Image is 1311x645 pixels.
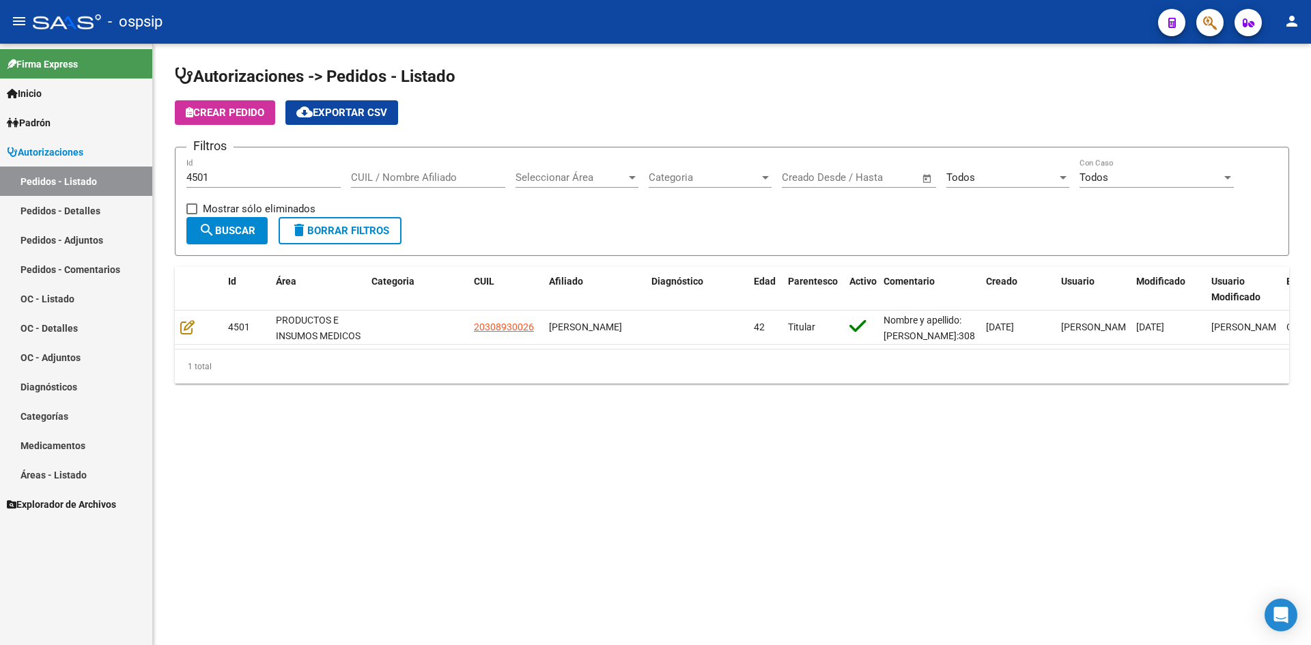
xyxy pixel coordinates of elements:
datatable-header-cell: Edad [748,267,783,312]
input: Fecha inicio [782,171,837,184]
span: 4501 [228,321,250,332]
datatable-header-cell: Id [223,267,270,312]
div: Open Intercom Messenger [1265,599,1297,631]
span: [PERSON_NAME] [549,321,622,332]
span: [PERSON_NAME] [1061,321,1134,332]
span: Id [228,276,236,287]
span: Explorador de Archivos [7,497,116,512]
span: CUIL [474,276,494,287]
datatable-header-cell: Área [270,267,366,312]
span: 42 [754,321,765,332]
span: Buscar [199,225,255,237]
span: Diagnóstico [651,276,703,287]
button: Buscar [186,217,268,244]
datatable-header-cell: Comentario [878,267,981,312]
span: Afiliado [549,276,583,287]
datatable-header-cell: Usuario [1056,267,1131,312]
span: Nombre y apellido: [PERSON_NAME]:30893002 Diagnóstico: [MEDICAL_DATA] 28 % FEY Paciente internado... [884,315,1011,450]
button: Exportar CSV [285,100,398,125]
button: Borrar Filtros [279,217,401,244]
datatable-header-cell: Creado [981,267,1056,312]
div: 1 total [175,349,1289,384]
span: Borrar Filtros [291,225,389,237]
span: Usuario [1061,276,1095,287]
span: Titular [788,321,815,332]
span: Modificado [1136,276,1185,287]
span: Autorizaciones -> Pedidos - Listado [175,67,455,86]
span: Autorizaciones [7,145,83,160]
datatable-header-cell: Activo [844,267,878,312]
span: PRODUCTOS E INSUMOS MEDICOS [276,315,361,341]
span: Firma Express [7,57,78,72]
mat-icon: delete [291,222,307,238]
span: - ospsip [108,7,163,37]
span: Área [276,276,296,287]
span: Edad [754,276,776,287]
datatable-header-cell: Categoria [366,267,468,312]
span: [DATE] [1136,321,1164,332]
span: Padrón [7,115,51,130]
span: Usuario Modificado [1211,276,1260,302]
span: Crear Pedido [186,106,264,119]
mat-icon: search [199,222,215,238]
datatable-header-cell: Parentesco [783,267,844,312]
span: Inicio [7,86,42,101]
button: Crear Pedido [175,100,275,125]
span: Seleccionar Área [516,171,626,184]
span: Activo [849,276,877,287]
span: 20308930026 [474,321,534,332]
span: Parentesco [788,276,838,287]
datatable-header-cell: CUIL [468,267,544,312]
span: [PERSON_NAME] [1211,321,1284,332]
span: Comentario [884,276,935,287]
span: Categoria [371,276,414,287]
button: Open calendar [920,171,935,186]
mat-icon: cloud_download [296,104,313,120]
mat-icon: person [1284,13,1300,29]
mat-icon: menu [11,13,27,29]
span: [DATE] [986,321,1014,332]
span: Todos [1080,171,1108,184]
input: Fecha fin [849,171,916,184]
datatable-header-cell: Usuario Modificado [1206,267,1281,312]
datatable-header-cell: Afiliado [544,267,646,312]
span: Todos [946,171,975,184]
span: Categoria [649,171,759,184]
datatable-header-cell: Diagnóstico [646,267,748,312]
span: Mostrar sólo eliminados [203,201,315,217]
h3: Filtros [186,137,234,156]
span: Exportar CSV [296,106,387,119]
datatable-header-cell: Modificado [1131,267,1206,312]
span: Creado [986,276,1017,287]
